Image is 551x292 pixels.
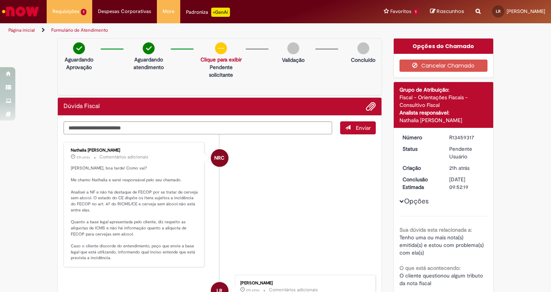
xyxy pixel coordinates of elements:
span: 21h atrás [77,155,90,160]
ul: Trilhas de página [6,23,362,37]
a: Rascunhos [430,8,464,15]
span: Requisições [52,8,79,15]
div: Grupo de Atribuição: [399,86,488,94]
span: Rascunhos [437,8,464,15]
time: 28/08/2025 16:52:16 [449,165,469,171]
p: +GenAi [211,8,230,17]
b: Sua dúvida esta relacionada a: [399,226,472,233]
b: O que está acontecendo: [399,265,460,271]
div: Analista responsável: [399,109,488,116]
p: Validação [282,56,305,64]
div: [PERSON_NAME] [240,281,368,286]
dt: Criação [397,164,444,172]
div: Nathalia [PERSON_NAME] [71,148,198,153]
span: 21h atrás [449,165,469,171]
div: R13459317 [449,134,485,141]
span: LR [496,9,500,14]
img: img-circle-grey.png [357,42,369,54]
time: 28/08/2025 17:30:33 [77,155,90,160]
div: Fiscal - Orientações Fiscais - Consultivo Fiscal [399,94,488,109]
p: Aguardando atendimento [130,56,166,71]
img: img-circle-grey.png [287,42,299,54]
div: Padroniza [186,8,230,17]
img: circle-minus.png [215,42,227,54]
img: check-circle-green.png [73,42,85,54]
button: Adicionar anexos [366,102,376,111]
a: Página inicial [8,27,35,33]
div: Pendente Usuário [449,145,485,160]
img: check-circle-green.png [143,42,155,54]
div: 28/08/2025 16:52:16 [449,164,485,172]
span: Enviar [356,124,371,131]
img: ServiceNow [1,4,40,19]
span: Favoritos [390,8,411,15]
h2: Dúvida Fiscal Histórico de tíquete [64,103,100,110]
span: NRC [214,149,225,167]
div: Opções do Chamado [394,39,494,54]
button: Enviar [340,121,376,134]
dt: Status [397,145,444,153]
p: [PERSON_NAME], boa tarde! Como vai? Me chamo Nathalia e serei responsável pelo seu chamado. Anali... [71,165,198,261]
span: Tenho uma ou mais nota(s) emitida(s) e estou com problema(s) com ela(s) [399,234,485,256]
p: Concluído [351,56,375,64]
dt: Conclusão Estimada [397,176,444,191]
p: Pendente solicitante [201,63,242,79]
span: 1 [413,9,419,15]
textarea: Digite sua mensagem aqui... [64,121,332,134]
div: Nathalia [PERSON_NAME] [399,116,488,124]
p: Aguardando Aprovação [61,56,97,71]
span: [PERSON_NAME] [507,8,545,15]
a: Clique para exibir [201,56,242,63]
span: More [163,8,174,15]
small: Comentários adicionais [99,154,148,160]
a: Formulário de Atendimento [51,27,108,33]
div: Nathalia Roberta Cerri De Sant Anna [211,149,228,167]
div: [DATE] 09:52:19 [449,176,485,191]
dt: Número [397,134,444,141]
span: Despesas Corporativas [98,8,151,15]
span: 1 [81,9,86,15]
button: Cancelar Chamado [399,60,488,72]
span: O cliente questionou algum tributo da nota fiscal [399,272,484,287]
